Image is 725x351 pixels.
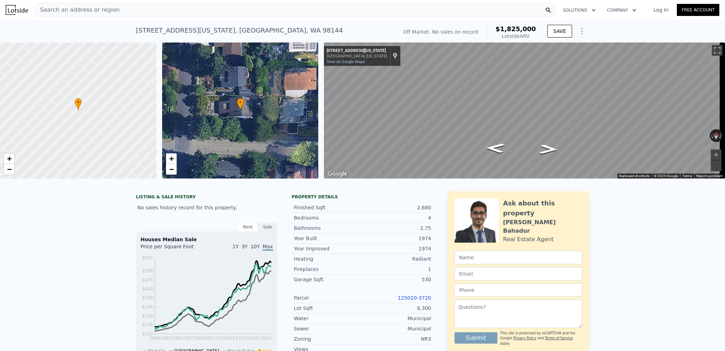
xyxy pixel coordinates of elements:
div: 2.75 [362,225,431,232]
a: Zoom in [4,153,15,164]
div: Radiant [362,255,431,262]
div: Sewer [294,325,362,332]
span: Search an address or region [34,6,120,14]
tspan: 2012 [205,336,216,341]
a: Log In [645,6,677,13]
div: LISTING & SALE HISTORY [136,194,278,201]
button: Solutions [557,4,601,17]
span: • [75,99,82,106]
tspan: $299 [142,305,153,310]
div: 1 [362,266,431,273]
a: 125020-3720 [398,295,431,301]
div: Fireplaces [294,266,362,273]
div: Year Improved [294,245,362,252]
button: Zoom out [711,160,721,171]
div: Property details [292,194,433,200]
a: Privacy Policy [513,336,536,340]
div: 1974 [362,235,431,242]
div: Bedrooms [294,214,362,221]
span: 1Y [233,244,239,249]
div: [PERSON_NAME] Bahadur [503,218,582,235]
a: Terms [682,174,692,178]
div: • [237,98,244,111]
span: + [169,154,173,163]
span: 3Y [241,244,247,249]
img: Google [326,169,349,179]
button: Toggle fullscreen view [712,45,723,56]
div: Street View [324,43,725,179]
a: Open this area in Google Maps (opens a new window) [326,169,349,179]
tspan: 2009 [194,336,205,341]
div: Lot Sqft [294,305,362,312]
path: Go East, S Massachusetts St [531,142,566,157]
button: Rotate counterclockwise [710,129,714,142]
span: + [7,154,12,163]
div: Real Estate Agent [503,235,554,244]
div: 6,300 [362,305,431,312]
span: − [169,165,173,174]
button: Company [601,4,642,17]
tspan: 2002 [160,336,171,341]
button: SAVE [547,25,572,38]
tspan: $119 [142,332,153,336]
tspan: $627 [142,255,153,260]
div: 2,680 [362,204,431,211]
div: Parcel [294,294,362,301]
tspan: 2019 [238,336,249,341]
button: Show Options [575,24,589,38]
div: Map [324,43,725,179]
a: Show location on map [393,52,398,60]
div: Heating [294,255,362,262]
tspan: $479 [142,278,153,283]
div: Price per Square Foot [141,243,207,254]
div: Ask about this property [503,198,582,218]
div: • [75,98,82,111]
a: Free Account [677,4,719,16]
span: Max [263,244,273,251]
span: © 2025 Google [654,174,678,178]
img: Lotside [6,5,28,15]
div: [GEOGRAPHIC_DATA], [US_STATE] [327,54,387,58]
div: No sales history record for this property. [136,201,278,214]
tspan: $179 [142,322,153,327]
div: This site is protected by reCAPTCHA and the Google and apply. [500,331,582,346]
input: Email [455,267,582,281]
div: Municipal [362,325,431,332]
div: Year Built [294,235,362,242]
tspan: 2005 [171,336,182,341]
a: View on Google Maps [327,60,365,64]
tspan: $419 [142,287,153,291]
tspan: 2000 [149,336,160,341]
span: − [7,165,12,174]
div: Bathrooms [294,225,362,232]
a: Zoom out [166,164,177,175]
div: Municipal [362,315,431,322]
tspan: $359 [142,295,153,300]
button: Keyboard shortcuts [619,174,650,179]
button: Reset the view [713,129,719,142]
button: Rotate clockwise [719,129,723,142]
div: Rent [238,222,258,232]
input: Phone [455,283,582,297]
tspan: 2007 [183,336,194,341]
tspan: 2014 [216,336,227,341]
div: 1974 [362,245,431,252]
tspan: 2024 [261,336,272,341]
button: Zoom in [711,149,721,160]
div: Sale [258,222,278,232]
a: Report a problem [696,174,723,178]
button: Submit [455,332,497,344]
div: Zoning [294,335,362,342]
div: 530 [362,276,431,283]
div: 4 [362,214,431,221]
a: Zoom out [4,164,15,175]
div: Houses Median Sale [141,236,273,243]
div: Water [294,315,362,322]
tspan: $239 [142,313,153,318]
span: • [237,99,244,106]
span: 10Y [251,244,260,249]
input: Name [455,251,582,264]
div: Off Market. No sales on record [403,28,478,35]
a: Zoom in [166,153,177,164]
tspan: 2017 [227,336,238,341]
